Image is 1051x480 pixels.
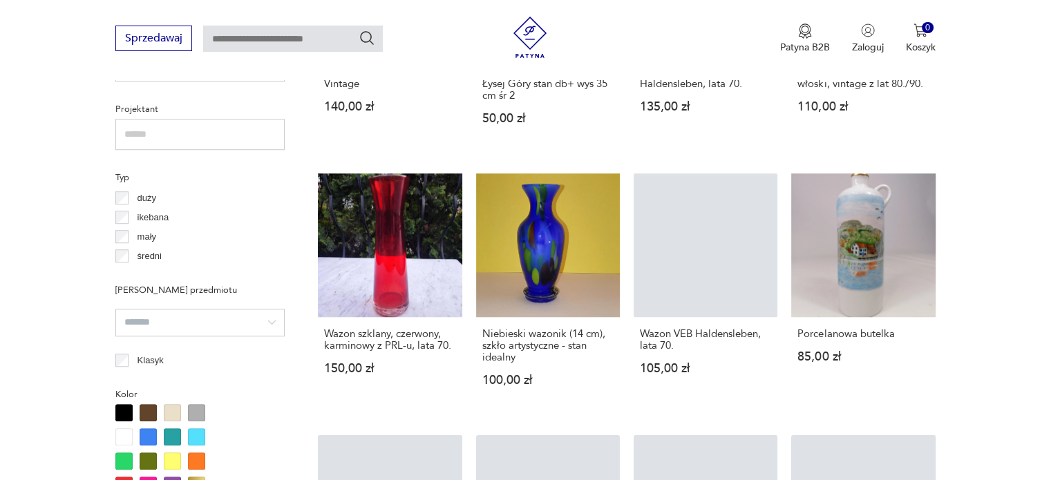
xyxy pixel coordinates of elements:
[482,113,614,124] p: 50,00 zł
[797,351,929,363] p: 85,00 zł
[640,363,771,374] p: 105,00 zł
[115,282,285,298] p: [PERSON_NAME] przedmiotu
[922,22,934,34] div: 0
[852,41,884,54] p: Zaloguj
[791,173,935,413] a: Porcelanowa butelkaPorcelanowa butelka85,00 zł
[324,363,455,374] p: 150,00 zł
[482,328,614,363] h3: Niebieski wazonik (14 cm), szkło artystyczne - stan idealny
[780,23,830,54] button: Patyna B2B
[906,41,936,54] p: Koszyk
[115,102,285,117] p: Projektant
[797,66,929,90] h3: Wazon szklany, niebieski, włoski, vintage z lat 80./90.
[482,374,614,386] p: 100,00 zł
[509,17,551,58] img: Patyna - sklep z meblami i dekoracjami vintage
[138,353,164,368] p: Klasyk
[138,229,156,244] p: mały
[906,23,936,54] button: 0Koszyk
[138,191,156,206] p: duży
[797,328,929,340] h3: Porcelanowa butelka
[797,101,929,113] p: 110,00 zł
[640,66,771,90] h3: Wazon FAT lava, Veb Haldensleben, lata 70.
[780,41,830,54] p: Patyna B2B
[115,170,285,185] p: Typ
[861,23,875,37] img: Ikonka użytkownika
[634,173,777,413] a: Wazon VEB Haldensleben, lata 70.Wazon VEB Haldensleben, lata 70.105,00 zł
[115,26,192,51] button: Sprzedawaj
[324,101,455,113] p: 140,00 zł
[115,387,285,402] p: Kolor
[482,66,614,102] h3: wazon z prlu kamionka z Łysej Góry stan db+ wys 35 cm śr 2
[324,328,455,352] h3: Wazon szklany, czerwony, karminowy z PRL-u, lata 70.
[318,173,462,413] a: Wazon szklany, czerwony, karminowy z PRL-u, lata 70.Wazon szklany, czerwony, karminowy z PRL-u, l...
[476,173,620,413] a: Niebieski wazonik (14 cm), szkło artystyczne - stan idealnyNiebieski wazonik (14 cm), szkło artys...
[115,35,192,44] a: Sprzedawaj
[324,66,455,90] h3: Wazon dekoracyjny w stylu Vintage
[138,210,169,225] p: ikebana
[138,249,162,264] p: średni
[359,30,375,46] button: Szukaj
[780,23,830,54] a: Ikona medaluPatyna B2B
[852,23,884,54] button: Zaloguj
[798,23,812,39] img: Ikona medalu
[913,23,927,37] img: Ikona koszyka
[640,328,771,352] h3: Wazon VEB Haldensleben, lata 70.
[640,101,771,113] p: 135,00 zł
